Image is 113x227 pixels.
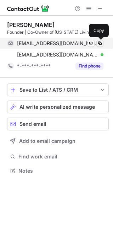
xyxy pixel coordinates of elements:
[19,121,46,127] span: Send email
[7,101,109,113] button: AI write personalized message
[7,152,109,162] button: Find work email
[17,40,98,47] span: [EMAIL_ADDRESS][DOMAIN_NAME]
[75,63,103,70] button: Reveal Button
[7,21,55,28] div: [PERSON_NAME]
[18,153,106,160] span: Find work email
[7,29,109,36] div: Founder | Co-Owner of [US_STATE] Livin
[18,168,106,174] span: Notes
[7,118,109,130] button: Send email
[17,52,98,58] span: [EMAIL_ADDRESS][DOMAIN_NAME]
[7,166,109,176] button: Notes
[19,104,95,110] span: AI write personalized message
[19,87,96,93] div: Save to List / ATS / CRM
[19,138,75,144] span: Add to email campaign
[7,83,109,96] button: save-profile-one-click
[7,135,109,147] button: Add to email campaign
[7,4,50,13] img: ContactOut v5.3.10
